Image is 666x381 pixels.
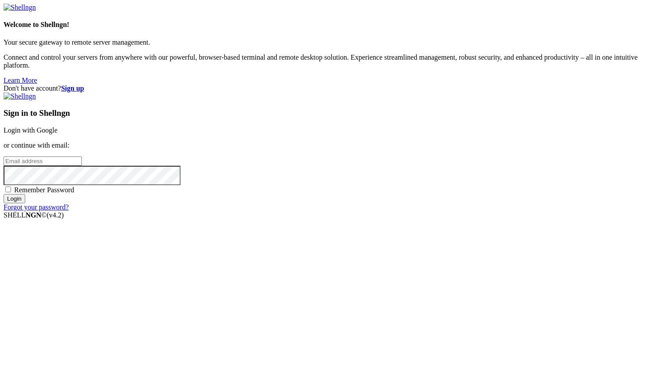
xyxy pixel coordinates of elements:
input: Remember Password [5,187,11,192]
p: or continue with email: [4,141,662,149]
a: Learn More [4,76,37,84]
p: Connect and control your servers from anywhere with our powerful, browser-based terminal and remo... [4,53,662,69]
a: Sign up [61,84,84,92]
p: Your secure gateway to remote server management. [4,38,662,46]
span: Remember Password [14,186,74,194]
h4: Welcome to Shellngn! [4,21,662,29]
a: Login with Google [4,126,58,134]
h3: Sign in to Shellngn [4,108,662,118]
input: Login [4,194,25,203]
b: NGN [26,211,42,219]
span: 4.2.0 [47,211,64,219]
img: Shellngn [4,92,36,100]
div: Don't have account? [4,84,662,92]
span: SHELL © [4,211,64,219]
input: Email address [4,156,82,166]
img: Shellngn [4,4,36,11]
a: Forgot your password? [4,203,69,211]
